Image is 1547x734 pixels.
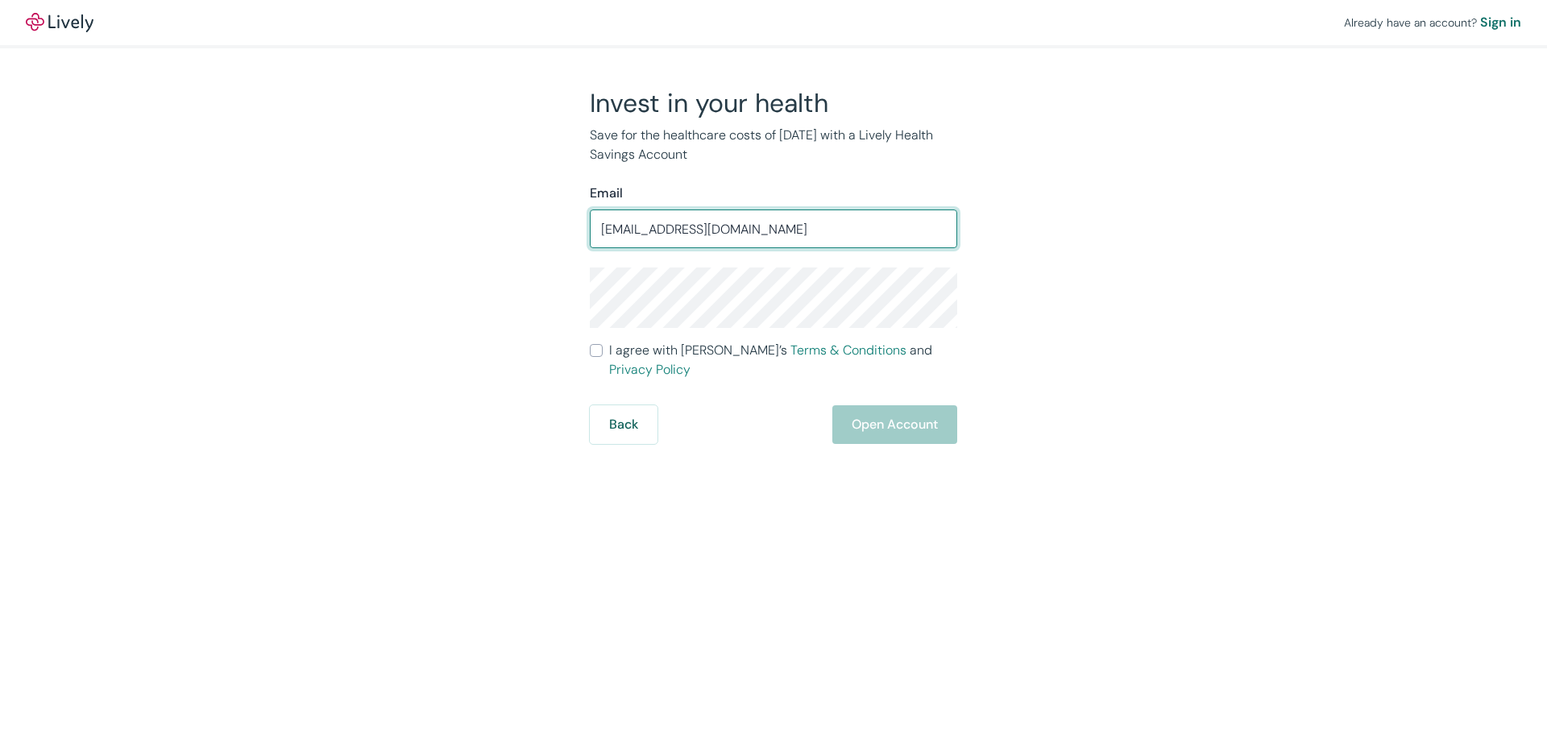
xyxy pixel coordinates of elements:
img: Lively [26,13,93,32]
h2: Invest in your health [590,87,957,119]
a: Privacy Policy [609,361,691,378]
label: Email [590,184,623,203]
button: Back [590,405,657,444]
a: Sign in [1480,13,1521,32]
p: Save for the healthcare costs of [DATE] with a Lively Health Savings Account [590,126,957,164]
div: Already have an account? [1344,13,1521,32]
a: LivelyLively [26,13,93,32]
a: Terms & Conditions [790,342,906,359]
span: I agree with [PERSON_NAME]’s and [609,341,957,379]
